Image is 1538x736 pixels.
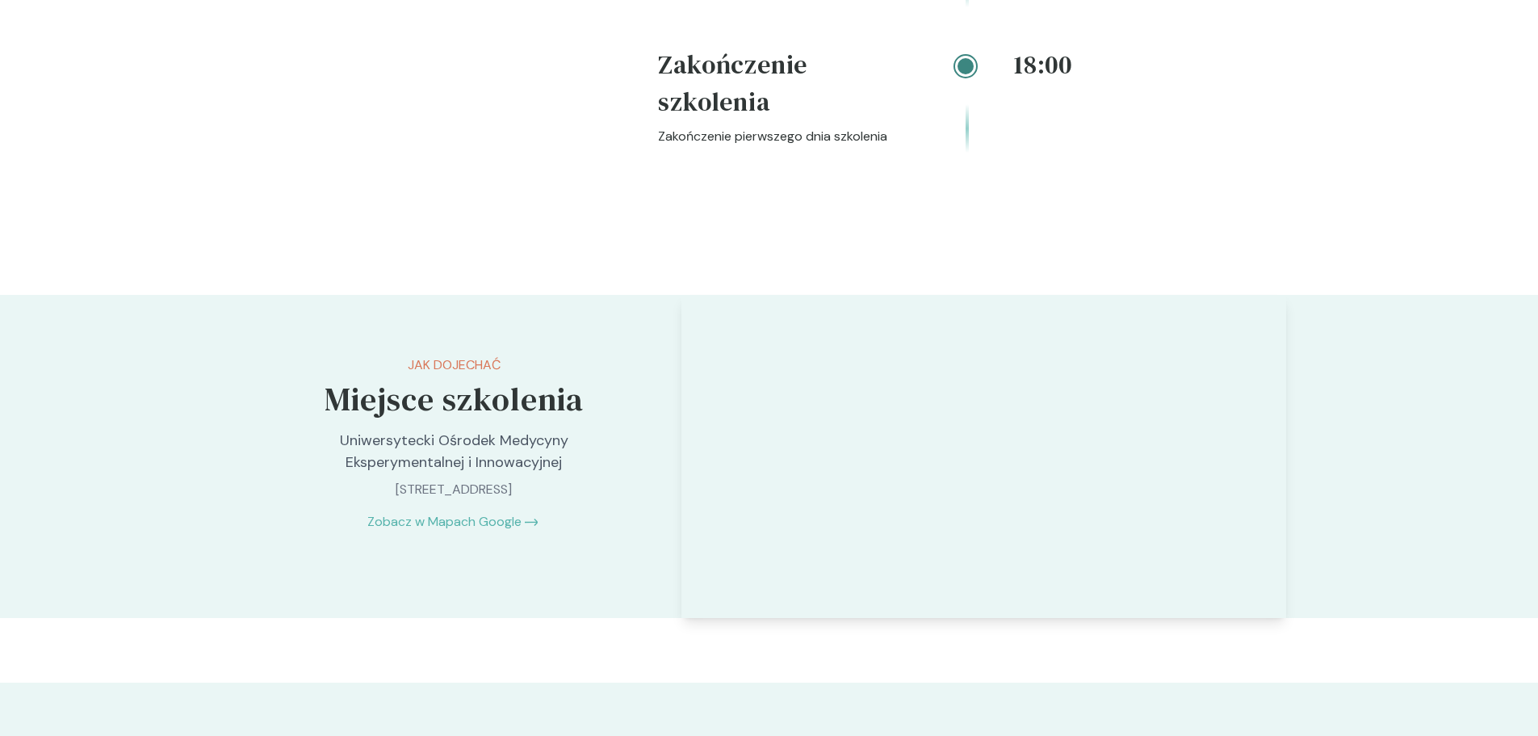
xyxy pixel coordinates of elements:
[285,375,623,423] h5: Miejsce szkolenia
[658,46,917,127] h4: Zakończenie szkolenia
[1014,46,1273,83] h4: 18:00
[367,512,522,532] a: Zobacz w Mapach Google
[658,127,917,146] p: Zakończenie pierwszego dnia szkolenia
[285,355,623,375] p: Jak dojechać
[285,480,623,499] p: [STREET_ADDRESS]
[285,430,623,473] p: Uniwersytecki Ośrodek Medycyny Eksperymentalnej i Innowacyjnej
